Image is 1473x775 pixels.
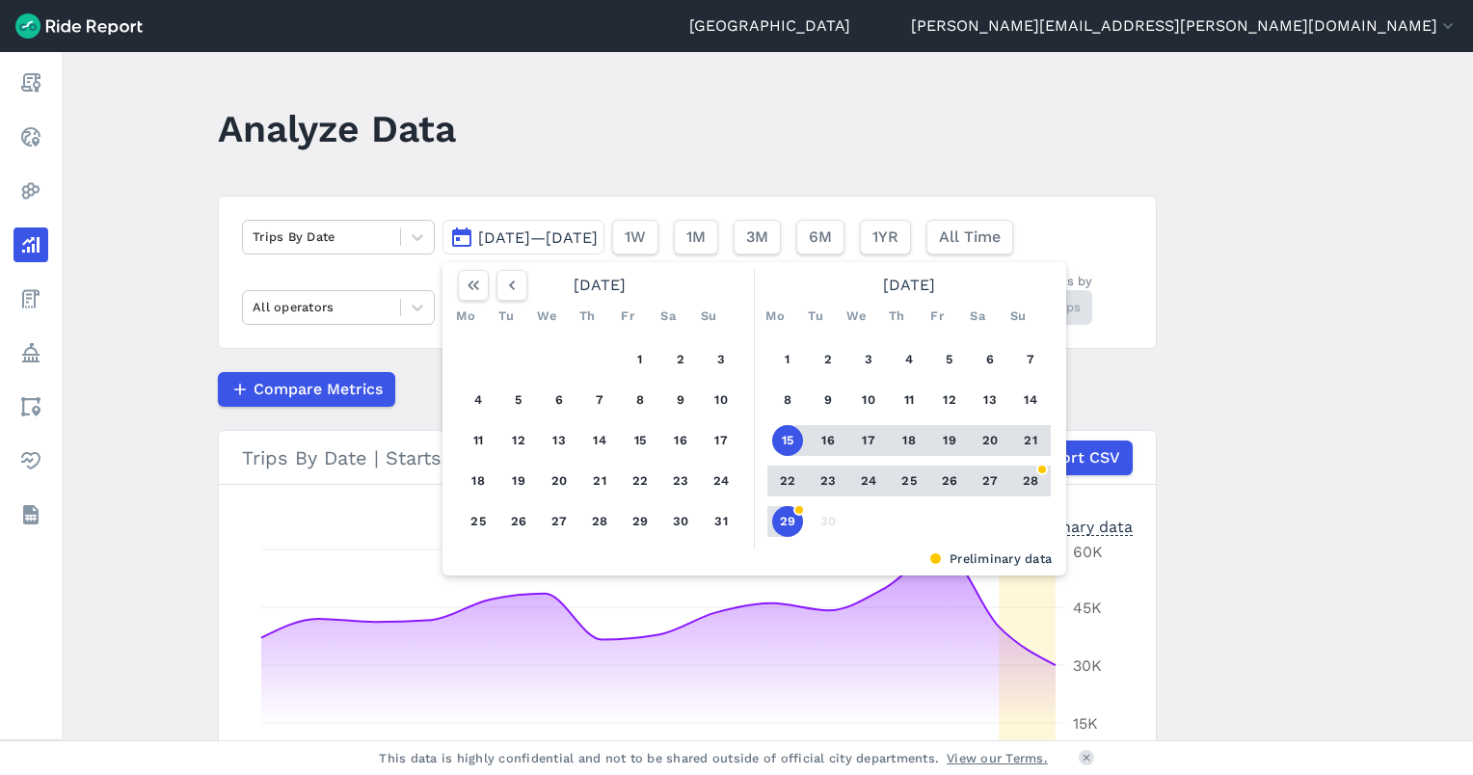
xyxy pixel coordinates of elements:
div: Fr [612,301,643,332]
a: Datasets [13,497,48,532]
button: 5 [934,344,965,375]
span: 1W [625,226,646,249]
a: [GEOGRAPHIC_DATA] [689,14,850,38]
button: 14 [1015,385,1046,415]
button: 25 [894,466,924,496]
div: Su [693,301,724,332]
a: Report [13,66,48,100]
button: 16 [665,425,696,456]
button: 1 [625,344,656,375]
a: Health [13,443,48,478]
button: 1W [612,220,658,254]
button: 23 [813,466,844,496]
span: 3M [746,226,768,249]
button: 4 [463,385,494,415]
button: 7 [1015,344,1046,375]
div: Su [1003,301,1033,332]
button: 8 [625,385,656,415]
div: Preliminary data [457,549,1052,568]
button: 21 [1015,425,1046,456]
button: 31 [706,506,736,537]
a: Policy [13,335,48,370]
button: 30 [813,506,844,537]
div: Preliminary data [1009,516,1133,536]
button: 28 [584,506,615,537]
button: 30 [665,506,696,537]
div: Th [572,301,603,332]
button: 1YR [860,220,911,254]
button: 11 [894,385,924,415]
button: 20 [544,466,575,496]
button: 27 [544,506,575,537]
button: 6M [796,220,844,254]
a: Analyze [13,227,48,262]
button: 7 [584,385,615,415]
button: 10 [706,385,736,415]
button: 9 [665,385,696,415]
button: 1M [674,220,718,254]
div: [DATE] [450,270,749,301]
a: Realtime [13,120,48,154]
button: Compare Metrics [218,372,395,407]
button: 6 [975,344,1005,375]
button: 13 [544,425,575,456]
button: 2 [665,344,696,375]
button: 2 [813,344,844,375]
button: 19 [934,425,965,456]
span: 1YR [872,226,898,249]
button: 4 [894,344,924,375]
a: View our Terms. [947,749,1048,767]
button: 23 [665,466,696,496]
button: 3 [706,344,736,375]
div: Sa [962,301,993,332]
button: 24 [706,466,736,496]
div: Th [881,301,912,332]
button: 12 [503,425,534,456]
div: [DATE] [760,270,1058,301]
button: 22 [625,466,656,496]
button: 18 [894,425,924,456]
div: Trips By Date | Starts [242,441,1133,475]
div: Sa [653,301,683,332]
button: 22 [772,466,803,496]
button: 3M [734,220,781,254]
button: 18 [463,466,494,496]
button: [PERSON_NAME][EMAIL_ADDRESS][PERSON_NAME][DOMAIN_NAME] [911,14,1458,38]
button: 15 [625,425,656,456]
span: [DATE]—[DATE] [478,228,598,247]
span: Export CSV [1033,446,1120,469]
div: Tu [491,301,522,332]
tspan: 15K [1073,714,1098,733]
button: 8 [772,385,803,415]
button: 6 [544,385,575,415]
button: 28 [1015,466,1046,496]
button: 15 [772,425,803,456]
span: All Time [939,226,1001,249]
a: Heatmaps [13,174,48,208]
button: All Time [926,220,1013,254]
tspan: 45K [1073,599,1102,617]
button: 1 [772,344,803,375]
button: 14 [584,425,615,456]
a: Areas [13,389,48,424]
button: 10 [853,385,884,415]
button: 24 [853,466,884,496]
button: 26 [934,466,965,496]
button: 19 [503,466,534,496]
button: 3 [853,344,884,375]
div: Mo [760,301,790,332]
button: 26 [503,506,534,537]
div: We [531,301,562,332]
button: 27 [975,466,1005,496]
button: 17 [706,425,736,456]
button: [DATE]—[DATE] [442,220,604,254]
button: 9 [813,385,844,415]
img: Ride Report [15,13,143,39]
h1: Analyze Data [218,102,456,155]
div: Tu [800,301,831,332]
span: 6M [809,226,832,249]
tspan: 60K [1073,543,1103,561]
button: 29 [625,506,656,537]
div: Fr [922,301,952,332]
button: 20 [975,425,1005,456]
